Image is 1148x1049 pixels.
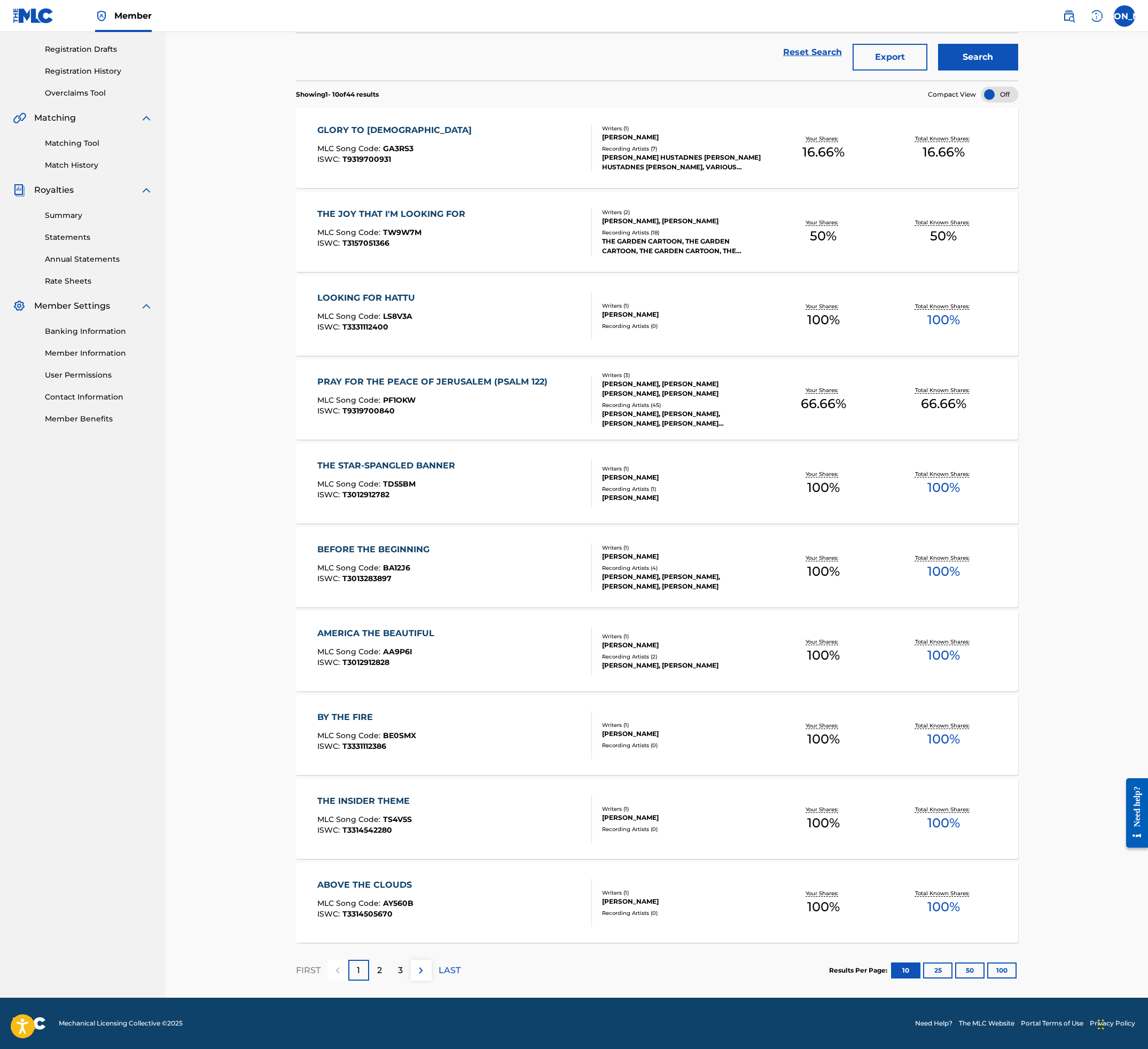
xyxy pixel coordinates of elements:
[602,897,763,906] div: [PERSON_NAME]
[317,825,342,835] span: ISWC :
[317,574,342,583] span: ISWC :
[317,322,342,332] span: ISWC :
[45,348,153,359] a: Member Information
[915,302,972,310] p: Total Known Shares:
[1114,5,1135,27] div: User Menu
[45,210,153,221] a: Summary
[317,238,342,248] span: ISWC :
[317,375,553,388] div: PRAY FOR THE PEACE OF JERUSALEM (PSALM 122)
[806,386,841,394] p: Your Shares:
[317,657,342,667] span: ISWC :
[602,640,763,650] div: [PERSON_NAME]
[13,1017,46,1030] img: logo
[602,409,763,428] div: [PERSON_NAME], [PERSON_NAME], [PERSON_NAME], [PERSON_NAME] [PERSON_NAME], [PERSON_NAME]|[PERSON_N...
[921,394,966,413] span: 66.66 %
[807,646,840,665] span: 100 %
[927,646,960,665] span: 100 %
[829,966,890,975] p: Results Per Page:
[45,254,153,265] a: Annual Statements
[927,897,960,917] span: 100 %
[45,276,153,287] a: Rate Sheets
[802,143,845,162] span: 16.66 %
[807,813,840,833] span: 100 %
[927,478,960,497] span: 100 %
[383,228,421,237] span: TW9W7M
[45,413,153,425] a: Member Benefits
[317,311,383,321] span: MLC Song Code :
[602,485,763,493] div: Recording Artists ( 1 )
[317,490,342,499] span: ISWC :
[959,1019,1014,1028] a: The MLC Website
[602,564,763,572] div: Recording Artists ( 4 )
[915,554,972,562] p: Total Known Shares:
[317,543,435,556] div: BEFORE THE BEGINNING
[602,216,763,226] div: [PERSON_NAME], [PERSON_NAME]
[602,322,763,330] div: Recording Artists ( 0 )
[602,909,763,917] div: Recording Artists ( 0 )
[927,730,960,749] span: 100 %
[1118,770,1148,856] iframe: Resource Center
[342,490,389,499] span: T3012912782
[602,145,763,153] div: Recording Artists ( 7 )
[45,66,153,77] a: Registration History
[317,711,416,724] div: BY THE FIRE
[296,90,379,99] p: Showing 1 - 10 of 44 results
[806,554,841,562] p: Your Shares:
[140,112,153,124] img: expand
[602,401,763,409] div: Recording Artists ( 45 )
[915,135,972,143] p: Total Known Shares:
[342,238,389,248] span: T3157051366
[923,143,965,162] span: 16.66 %
[140,300,153,312] img: expand
[928,90,976,99] span: Compact View
[915,805,972,813] p: Total Known Shares:
[602,237,763,256] div: THE GARDEN CARTOON, THE GARDEN CARTOON, THE GARDEN CARTOON, THE GARDEN CARTOON, THE GARDEN CARTOON
[383,815,412,824] span: TS4V5S
[923,962,952,978] button: 25
[915,889,972,897] p: Total Known Shares:
[383,144,413,153] span: GA3RS3
[317,154,342,164] span: ISWC :
[915,722,972,730] p: Total Known Shares:
[317,627,440,640] div: AMERICA THE BEAUTIFUL
[915,386,972,394] p: Total Known Shares:
[342,909,393,919] span: T3314505670
[602,661,763,670] div: [PERSON_NAME], [PERSON_NAME]
[987,962,1017,978] button: 100
[806,218,841,226] p: Your Shares:
[938,44,1018,71] button: Search
[317,144,383,153] span: MLC Song Code :
[1095,998,1148,1049] iframe: Chat Widget
[1086,5,1107,27] div: Help
[602,813,763,823] div: [PERSON_NAME]
[602,805,763,813] div: Writers ( 1 )
[807,562,840,581] span: 100 %
[357,964,360,977] p: 1
[810,226,837,246] span: 50 %
[1063,10,1075,22] img: search
[1098,1008,1104,1040] div: Drag
[602,132,763,142] div: [PERSON_NAME]
[13,8,54,24] img: MLC Logo
[602,889,763,897] div: Writers ( 1 )
[602,741,763,749] div: Recording Artists ( 0 )
[1021,1019,1083,1028] a: Portal Terms of Use
[342,657,389,667] span: T3012912828
[13,112,26,124] img: Matching
[317,731,383,740] span: MLC Song Code :
[806,302,841,310] p: Your Shares:
[296,611,1018,691] a: AMERICA THE BEAUTIFULMLC Song Code:AA9P6IISWC:T3012912828Writers (1)[PERSON_NAME]Recording Artist...
[342,741,386,751] span: T3331112386
[45,44,153,55] a: Registration Drafts
[342,322,388,332] span: T3331112400
[377,964,382,977] p: 2
[317,395,383,405] span: MLC Song Code :
[806,638,841,646] p: Your Shares:
[317,741,342,751] span: ISWC :
[915,470,972,478] p: Total Known Shares:
[853,44,927,71] button: Export
[602,371,763,379] div: Writers ( 3 )
[383,898,413,908] span: AY560B
[317,124,477,137] div: GLORY TO [DEMOGRAPHIC_DATA]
